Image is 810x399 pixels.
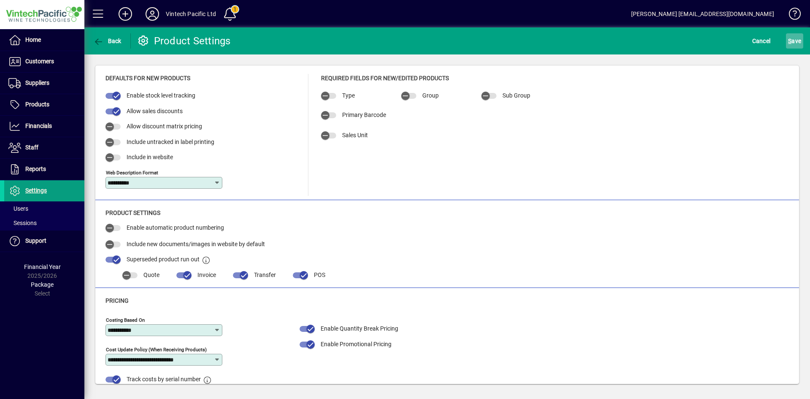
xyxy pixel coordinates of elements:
span: Support [25,237,46,244]
span: Type [342,92,355,99]
span: Cancel [752,34,771,48]
span: Suppliers [25,79,49,86]
a: Home [4,30,84,51]
span: Enable Promotional Pricing [321,341,391,347]
span: Home [25,36,41,43]
span: Reports [25,166,46,172]
a: Suppliers [4,73,84,94]
span: POS [314,271,325,278]
button: Cancel [750,33,773,49]
span: Enable automatic product numbering [127,224,224,231]
a: Financials [4,116,84,137]
button: Add [112,6,139,22]
a: Products [4,94,84,115]
span: Back [93,38,121,44]
span: Quote [143,271,159,278]
span: Sessions [8,220,37,226]
span: Pricing [105,297,129,304]
span: Package [31,281,54,288]
span: Financial Year [24,263,61,270]
span: Include new documents/images in website by default [127,241,265,247]
span: Defaults for new products [105,75,190,81]
span: Primary Barcode [342,111,386,118]
span: Staff [25,144,38,151]
span: Financials [25,122,52,129]
span: Allow sales discounts [127,108,183,114]
button: Profile [139,6,166,22]
span: Settings [25,187,47,194]
span: Invoice [197,271,216,278]
span: Track costs by serial number [127,376,201,383]
div: Product Settings [137,34,231,48]
span: Product Settings [105,209,160,216]
span: Include untracked in label printing [127,138,214,145]
span: Customers [25,58,54,65]
div: [PERSON_NAME] [EMAIL_ADDRESS][DOMAIN_NAME] [631,7,774,21]
span: Sub Group [502,92,530,99]
span: Superseded product run out [127,256,200,263]
a: Support [4,231,84,252]
span: Products [25,101,49,108]
span: ave [788,34,801,48]
a: Customers [4,51,84,72]
span: Enable Quantity Break Pricing [321,325,398,332]
mat-label: Web Description Format [106,169,158,175]
mat-label: Costing Based on [106,317,145,323]
span: Include in website [127,154,173,160]
mat-label: Cost Update Policy (when receiving products) [106,347,207,353]
a: Users [4,201,84,216]
div: Vintech Pacific Ltd [166,7,216,21]
span: Users [8,205,28,212]
button: Back [91,33,124,49]
span: Allow discount matrix pricing [127,123,202,130]
span: Required Fields for New/Edited Products [321,75,449,81]
a: Sessions [4,216,84,230]
button: Save [786,33,803,49]
span: S [788,38,791,44]
a: Reports [4,159,84,180]
span: Enable stock level tracking [127,92,195,99]
a: Knowledge Base [783,2,799,29]
app-page-header-button: Back [84,33,131,49]
a: Staff [4,137,84,158]
span: Group [422,92,439,99]
span: Transfer [254,271,276,278]
span: Sales Unit [342,132,368,138]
